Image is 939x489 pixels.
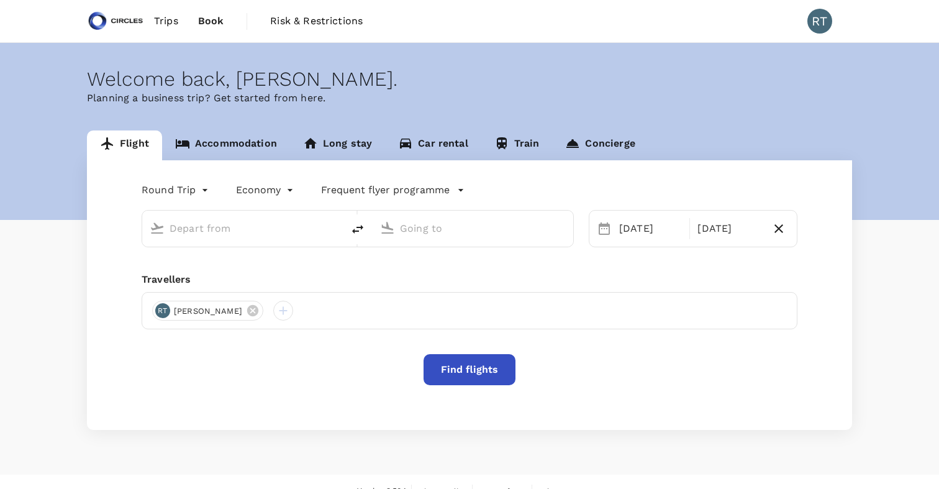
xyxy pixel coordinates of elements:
[321,183,465,198] button: Frequent flyer programme
[424,354,515,385] button: Find flights
[162,130,290,160] a: Accommodation
[334,227,337,229] button: Open
[87,130,162,160] a: Flight
[236,180,296,200] div: Economy
[807,9,832,34] div: RT
[87,68,852,91] div: Welcome back , [PERSON_NAME] .
[290,130,385,160] a: Long stay
[321,183,450,198] p: Frequent flyer programme
[198,14,224,29] span: Book
[155,303,170,318] div: RT
[87,7,144,35] img: Circles
[481,130,553,160] a: Train
[385,130,481,160] a: Car rental
[692,216,765,241] div: [DATE]
[565,227,567,229] button: Open
[87,91,852,106] p: Planning a business trip? Get started from here.
[170,219,317,238] input: Depart from
[154,14,178,29] span: Trips
[343,214,373,244] button: delete
[152,301,263,321] div: RT[PERSON_NAME]
[400,219,547,238] input: Going to
[142,272,797,287] div: Travellers
[166,305,250,318] span: [PERSON_NAME]
[270,14,363,29] span: Risk & Restrictions
[614,216,687,241] div: [DATE]
[142,180,211,200] div: Round Trip
[552,130,648,160] a: Concierge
